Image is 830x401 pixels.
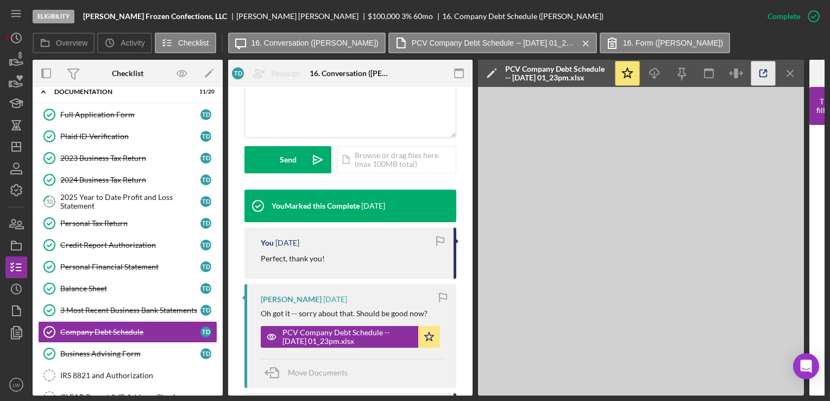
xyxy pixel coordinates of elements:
[200,196,211,207] div: T D
[60,241,200,249] div: Credit Report Authorization
[244,146,331,173] button: Send
[272,202,360,210] div: You Marked this Complete
[200,327,211,337] div: T D
[275,239,299,247] time: 2025-10-10 18:29
[200,348,211,359] div: T D
[60,132,200,141] div: Plaid ID Verification
[60,262,200,271] div: Personal Financial Statement
[60,154,200,162] div: 2023 Business Tax Return
[38,191,217,212] a: 102025 Year to Date Profit and Loss StatementTD
[12,382,21,388] text: LW
[38,147,217,169] a: 2023 Business Tax ReturnTD
[60,176,200,184] div: 2024 Business Tax Return
[388,33,597,53] button: PCV Company Debt Schedule -- [DATE] 01_23pm.xlsx
[251,39,379,47] label: 16. Conversation ([PERSON_NAME])
[261,309,427,318] div: Oh got it -- sorry about that. Should be good now?
[310,69,391,78] div: 16. Conversation ([PERSON_NAME])
[155,33,216,53] button: Checklist
[261,295,322,304] div: [PERSON_NAME]
[200,174,211,185] div: T D
[413,12,433,21] div: 60 mo
[361,202,385,210] time: 2025-10-10 18:29
[442,12,603,21] div: 16. Company Debt Schedule ([PERSON_NAME])
[261,359,359,386] button: Move Documents
[261,239,274,247] div: You
[38,343,217,365] a: Business Advising FormTD
[60,110,200,119] div: Full Application Form
[200,153,211,164] div: T D
[112,69,143,78] div: Checklist
[505,65,608,82] div: PCV Company Debt Schedule -- [DATE] 01_23pm.xlsx
[195,89,215,95] div: 11 / 20
[60,328,200,336] div: Company Debt Schedule
[38,299,217,321] a: 3 Most Recent Business Bank StatementsTD
[236,12,368,21] div: [PERSON_NAME] [PERSON_NAME]
[38,126,217,147] a: Plaid ID VerificationTD
[38,234,217,256] a: Credit Report AuthorizationTD
[200,131,211,142] div: T D
[412,39,575,47] label: PCV Company Debt Schedule -- [DATE] 01_23pm.xlsx
[38,321,217,343] a: Company Debt ScheduleTD
[56,39,87,47] label: Overview
[38,365,217,386] a: IRS 8821 and Authorization
[83,12,227,21] b: [PERSON_NAME] Frozen Confections, LLC
[401,12,412,21] div: 3 %
[768,5,800,27] div: Complete
[33,10,74,23] div: Eligibility
[60,349,200,358] div: Business Advising Form
[200,240,211,250] div: T D
[271,62,300,84] div: Reassign
[600,33,730,53] button: 16. Form ([PERSON_NAME])
[5,374,27,396] button: LW
[757,5,825,27] button: Complete
[97,33,152,53] button: Activity
[280,146,297,173] div: Send
[200,305,211,316] div: T D
[121,39,144,47] label: Activity
[200,109,211,120] div: T D
[261,253,325,265] p: Perfect, thank you!
[60,219,200,228] div: Personal Tax Return
[38,212,217,234] a: Personal Tax ReturnTD
[60,371,217,380] div: IRS 8821 and Authorization
[60,193,200,210] div: 2025 Year to Date Profit and Loss Statement
[793,353,819,379] div: Open Intercom Messenger
[227,62,311,84] button: TDReassign
[282,328,413,346] div: PCV Company Debt Schedule -- [DATE] 01_23pm.xlsx
[232,67,244,79] div: T D
[228,33,386,53] button: 16. Conversation ([PERSON_NAME])
[38,169,217,191] a: 2024 Business Tax ReturnTD
[33,33,95,53] button: Overview
[261,326,440,348] button: PCV Company Debt Schedule -- [DATE] 01_23pm.xlsx
[623,39,723,47] label: 16. Form ([PERSON_NAME])
[60,306,200,315] div: 3 Most Recent Business Bank Statements
[60,284,200,293] div: Balance Sheet
[323,295,347,304] time: 2025-10-10 18:06
[200,261,211,272] div: T D
[288,368,348,377] span: Move Documents
[54,89,187,95] div: Documentation
[38,256,217,278] a: Personal Financial StatementTD
[38,278,217,299] a: Balance SheetTD
[200,218,211,229] div: T D
[178,39,209,47] label: Checklist
[38,104,217,126] a: Full Application FormTD
[46,198,53,205] tspan: 10
[200,283,211,294] div: T D
[368,11,400,21] span: $100,000
[478,87,804,396] iframe: Document Preview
